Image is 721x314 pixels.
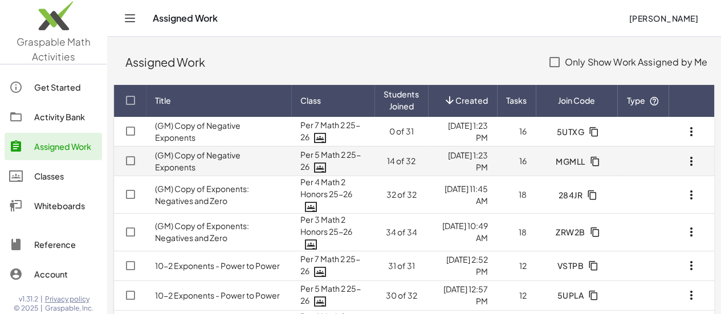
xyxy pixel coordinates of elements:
div: Activity Bank [34,110,97,124]
a: Assigned Work [5,133,102,160]
span: Students Joined [384,88,419,112]
span: 5UPLA [557,290,584,300]
td: 30 of 32 [374,280,428,310]
td: 31 of 31 [374,251,428,280]
td: Per 7 Math 2 25-26 [291,251,374,280]
td: Per 7 Math 2 25-26 [291,117,374,146]
td: [DATE] 1:23 PM [428,146,497,176]
a: (GM) Copy of Negative Exponents [155,120,241,142]
td: 18 [497,213,536,251]
span: Created [455,95,488,107]
span: © 2025 [14,304,38,313]
a: Get Started [5,74,102,101]
a: Reference [5,231,102,258]
span: Tasks [506,95,527,107]
span: 284JR [558,190,582,200]
td: 16 [497,117,536,146]
span: Type [626,95,659,105]
div: Reference [34,238,97,251]
td: [DATE] 1:23 PM [428,117,497,146]
td: 16 [497,146,536,176]
td: Per 4 Math 2 Honors 25-26 [291,176,374,214]
span: v1.31.2 [19,295,38,304]
td: 34 of 34 [374,213,428,251]
a: Privacy policy [45,295,93,304]
button: 5UTXG [547,121,606,142]
td: 12 [497,251,536,280]
button: [PERSON_NAME] [620,8,707,28]
button: VSTPB [548,255,605,276]
button: 5UPLA [548,285,605,305]
td: 14 of 32 [374,146,428,176]
div: Whiteboards [34,199,97,213]
div: Assigned Work [125,54,537,70]
td: [DATE] 12:57 PM [428,280,497,310]
span: | [40,304,43,313]
span: Join Code [558,95,595,107]
label: Only Show Work Assigned by Me [565,48,707,76]
td: 18 [497,176,536,214]
a: (GM) Copy of Negative Exponents [155,150,241,172]
span: [PERSON_NAME] [629,13,698,23]
span: Class [300,95,321,107]
span: 5UTXG [556,127,584,137]
a: 10-2 Exponents - Power to Power [155,290,280,300]
td: [DATE] 2:52 PM [428,251,497,280]
td: Per 5 Math 2 25-26 [291,280,374,310]
span: | [40,295,43,304]
div: Account [34,267,97,281]
span: Title [155,95,171,107]
td: [DATE] 10:49 AM [428,213,497,251]
a: (GM) Copy of Exponents: Negatives and Zero [155,221,249,243]
a: 10-2 Exponents - Power to Power [155,260,280,271]
a: Activity Bank [5,103,102,131]
td: 12 [497,280,536,310]
a: Account [5,260,102,288]
span: ZRW2B [556,227,585,237]
a: Classes [5,162,102,190]
a: Whiteboards [5,192,102,219]
button: Toggle navigation [121,9,139,27]
button: 284JR [549,185,604,205]
div: Classes [34,169,97,183]
span: VSTPB [557,260,584,271]
span: Graspable, Inc. [45,304,93,313]
td: Per 3 Math 2 Honors 25-26 [291,213,374,251]
td: 32 of 32 [374,176,428,214]
a: (GM) Copy of Exponents: Negatives and Zero [155,183,249,206]
span: MGMLL [556,156,585,166]
span: Graspable Math Activities [17,35,91,63]
td: Per 5 Math 2 25-26 [291,146,374,176]
td: 0 of 31 [374,117,428,146]
button: ZRW2B [547,222,607,242]
button: MGMLL [547,151,607,172]
div: Assigned Work [34,140,97,153]
div: Get Started [34,80,97,94]
td: [DATE] 11:45 AM [428,176,497,214]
